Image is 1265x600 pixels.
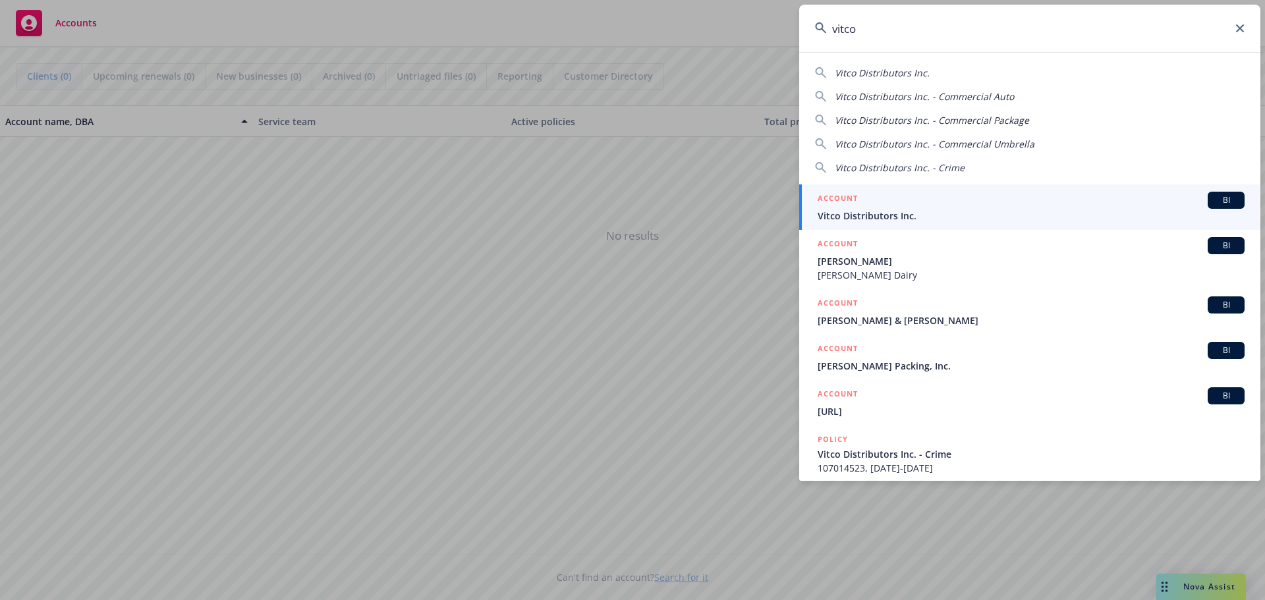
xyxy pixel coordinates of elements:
[835,67,930,79] span: Vitco Distributors Inc.
[818,268,1245,282] span: [PERSON_NAME] Dairy
[818,404,1245,418] span: [URL]
[818,433,848,446] h5: POLICY
[799,425,1260,482] a: POLICYVitco Distributors Inc. - Crime107014523, [DATE]-[DATE]
[818,314,1245,327] span: [PERSON_NAME] & [PERSON_NAME]
[799,289,1260,335] a: ACCOUNTBI[PERSON_NAME] & [PERSON_NAME]
[835,138,1034,150] span: Vitco Distributors Inc. - Commercial Umbrella
[818,296,858,312] h5: ACCOUNT
[818,447,1245,461] span: Vitco Distributors Inc. - Crime
[818,209,1245,223] span: Vitco Distributors Inc.
[799,184,1260,230] a: ACCOUNTBIVitco Distributors Inc.
[799,5,1260,52] input: Search...
[1213,299,1239,311] span: BI
[1213,344,1239,356] span: BI
[799,380,1260,425] a: ACCOUNTBI[URL]
[818,237,858,253] h5: ACCOUNT
[799,230,1260,289] a: ACCOUNTBI[PERSON_NAME][PERSON_NAME] Dairy
[818,254,1245,268] span: [PERSON_NAME]
[835,90,1014,103] span: Vitco Distributors Inc. - Commercial Auto
[835,161,965,174] span: Vitco Distributors Inc. - Crime
[818,461,1245,475] span: 107014523, [DATE]-[DATE]
[799,335,1260,380] a: ACCOUNTBI[PERSON_NAME] Packing, Inc.
[818,342,858,358] h5: ACCOUNT
[1213,240,1239,252] span: BI
[1213,390,1239,402] span: BI
[818,192,858,207] h5: ACCOUNT
[835,114,1029,126] span: Vitco Distributors Inc. - Commercial Package
[818,359,1245,373] span: [PERSON_NAME] Packing, Inc.
[818,387,858,403] h5: ACCOUNT
[1213,194,1239,206] span: BI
